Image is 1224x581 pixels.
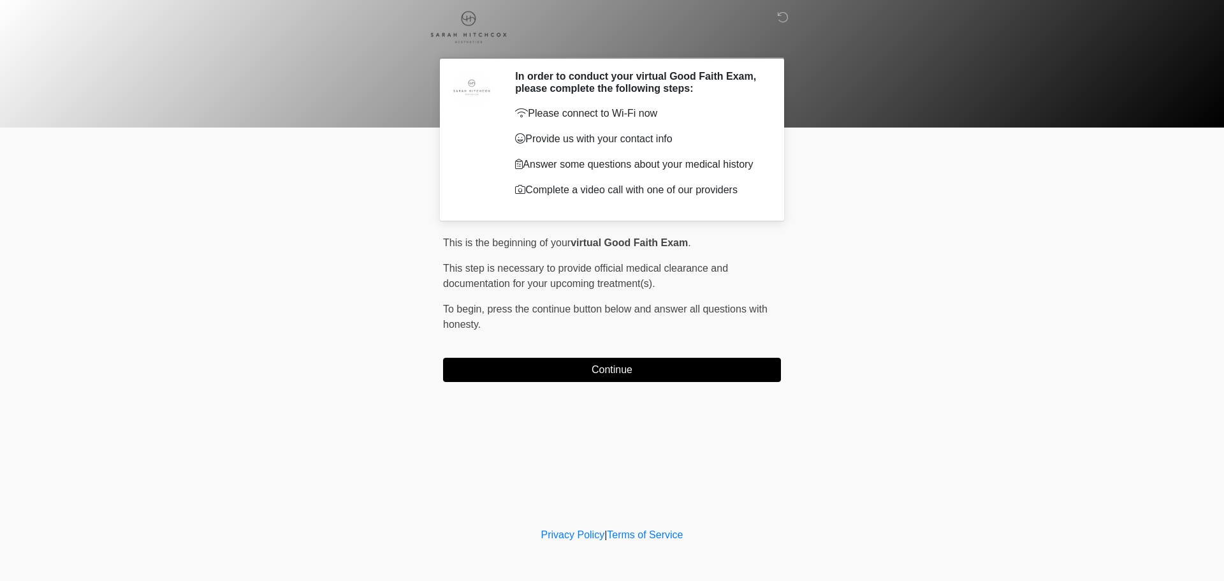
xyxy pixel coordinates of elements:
[443,237,571,248] span: This is the beginning of your
[541,529,605,540] a: Privacy Policy
[443,304,768,330] span: press the continue button below and answer all questions with honesty.
[515,70,762,94] h2: In order to conduct your virtual Good Faith Exam, please complete the following steps:
[688,237,690,248] span: .
[443,263,728,289] span: This step is necessary to provide official medical clearance and documentation for your upcoming ...
[515,106,762,121] p: Please connect to Wi-Fi now
[607,529,683,540] a: Terms of Service
[430,10,507,43] img: Sarah Hitchcox Aesthetics Logo
[443,304,487,314] span: To begin,
[443,358,781,382] button: Continue
[453,70,491,108] img: Agent Avatar
[515,131,762,147] p: Provide us with your contact info
[515,182,762,198] p: Complete a video call with one of our providers
[515,157,762,172] p: Answer some questions about your medical history
[571,237,688,248] strong: virtual Good Faith Exam
[604,529,607,540] a: |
